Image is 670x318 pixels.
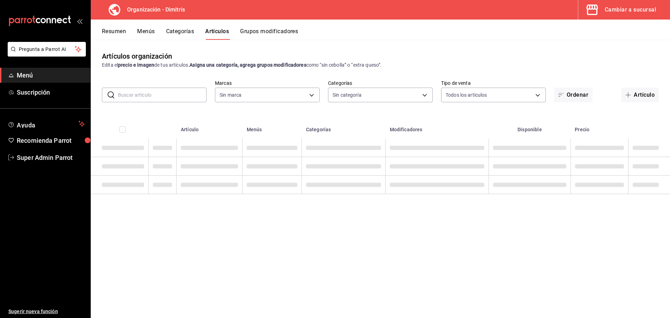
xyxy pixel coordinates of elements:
[571,116,628,139] th: Precio
[77,18,82,24] button: open_drawer_menu
[441,81,546,86] label: Tipo de venta
[386,116,489,139] th: Modificadores
[215,81,320,86] label: Marcas
[177,116,243,139] th: Artículo
[489,116,571,139] th: Disponible
[17,71,85,80] span: Menú
[605,5,656,15] div: Cambiar a sucursal
[621,88,659,102] button: Artículo
[8,42,86,57] button: Pregunta a Parrot AI
[243,116,302,139] th: Menús
[240,28,298,40] button: Grupos modificadores
[121,6,185,14] h3: Organización - Dimitris
[333,91,362,98] span: Sin categoría
[446,91,487,98] span: Todos los artículos
[118,88,207,102] input: Buscar artículo
[17,136,85,145] span: Recomienda Parrot
[189,62,306,68] strong: Asigna una categoría, agrega grupos modificadores
[17,88,85,97] span: Suscripción
[219,91,241,98] span: Sin marca
[102,61,659,69] div: Edita el de tus artículos. como “sin cebolla” o “extra queso”.
[166,28,194,40] button: Categorías
[302,116,386,139] th: Categorías
[102,28,126,40] button: Resumen
[118,62,154,68] strong: precio e imagen
[102,28,670,40] div: navigation tabs
[17,120,76,128] span: Ayuda
[328,81,433,86] label: Categorías
[8,308,85,315] span: Sugerir nueva función
[554,88,593,102] button: Ordenar
[205,28,229,40] button: Artículos
[137,28,155,40] button: Menús
[102,51,172,61] div: Artículos organización
[19,46,75,53] span: Pregunta a Parrot AI
[17,153,85,162] span: Super Admin Parrot
[5,51,86,58] a: Pregunta a Parrot AI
